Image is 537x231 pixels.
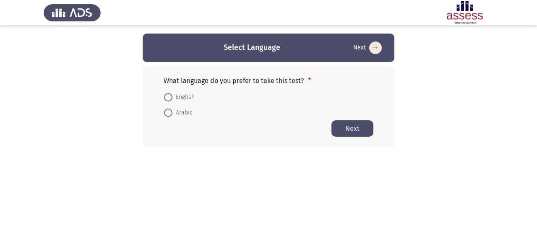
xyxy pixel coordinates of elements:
img: Assess Talent Management logo [44,1,101,24]
span: English [172,92,195,102]
p: What language do you prefer to take this test? [164,77,373,85]
button: Start assessment [351,41,384,55]
span: Arabic [172,108,193,118]
img: Assessment logo of Leadership Styles [436,1,493,24]
h3: Select Language [224,42,280,53]
button: Start assessment [331,120,373,137]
